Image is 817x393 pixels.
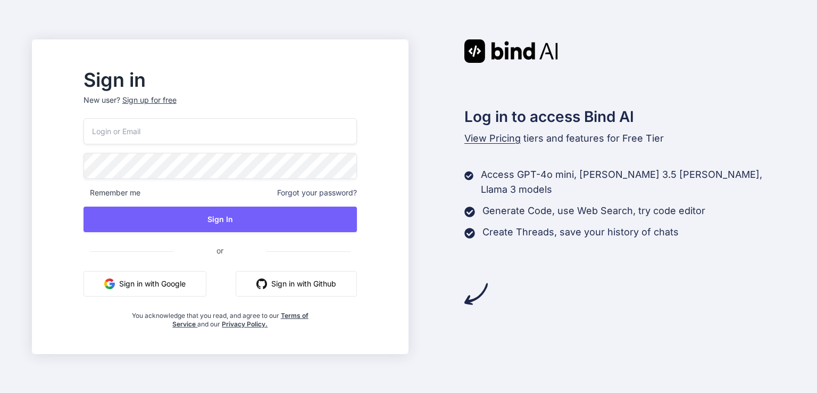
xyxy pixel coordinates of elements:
[84,95,357,118] p: New user?
[84,71,357,88] h2: Sign in
[222,320,268,328] a: Privacy Policy.
[256,279,267,289] img: github
[122,95,177,105] div: Sign up for free
[129,305,311,329] div: You acknowledge that you read, and agree to our and our
[277,187,357,198] span: Forgot your password?
[482,225,679,240] p: Create Threads, save your history of chats
[84,271,206,297] button: Sign in with Google
[481,167,785,197] p: Access GPT-4o mini, [PERSON_NAME] 3.5 [PERSON_NAME], Llama 3 models
[482,203,705,218] p: Generate Code, use Web Search, try code editor
[464,282,488,306] img: arrow
[172,312,309,328] a: Terms of Service
[464,39,558,63] img: Bind AI logo
[464,133,521,144] span: View Pricing
[104,279,115,289] img: google
[236,271,357,297] button: Sign in with Github
[84,118,357,144] input: Login or Email
[84,207,357,232] button: Sign In
[84,187,140,198] span: Remember me
[464,131,786,146] p: tiers and features for Free Tier
[464,105,786,128] h2: Log in to access Bind AI
[174,238,266,264] span: or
